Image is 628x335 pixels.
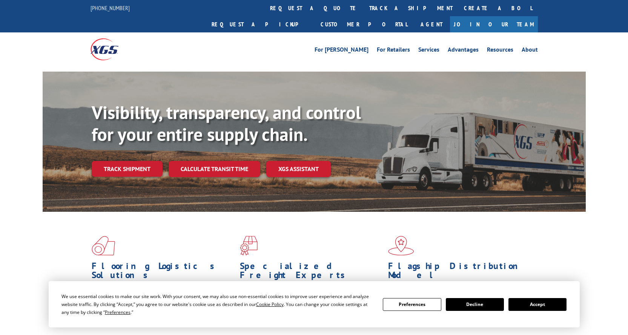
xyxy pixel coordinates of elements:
h1: Flooring Logistics Solutions [92,262,234,283]
a: Agent [413,16,450,32]
a: Customer Portal [315,16,413,32]
button: Accept [508,298,567,311]
button: Preferences [383,298,441,311]
a: XGS ASSISTANT [266,161,331,177]
a: Advantages [448,47,479,55]
a: For Retailers [377,47,410,55]
img: xgs-icon-focused-on-flooring-red [240,236,258,255]
a: About [522,47,538,55]
b: Visibility, transparency, and control for your entire supply chain. [92,101,361,146]
div: Cookie Consent Prompt [49,281,580,327]
h1: Flagship Distribution Model [388,262,531,283]
a: Track shipment [92,161,163,177]
img: xgs-icon-flagship-distribution-model-red [388,236,414,255]
button: Decline [446,298,504,311]
a: For [PERSON_NAME] [315,47,369,55]
span: Cookie Policy [256,301,284,307]
a: [PHONE_NUMBER] [91,4,130,12]
span: Preferences [105,309,131,315]
a: Join Our Team [450,16,538,32]
a: Calculate transit time [169,161,260,177]
img: xgs-icon-total-supply-chain-intelligence-red [92,236,115,255]
a: Request a pickup [206,16,315,32]
h1: Specialized Freight Experts [240,262,382,283]
div: We use essential cookies to make our site work. With your consent, we may also use non-essential ... [61,292,374,316]
a: Resources [487,47,513,55]
a: Services [418,47,439,55]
